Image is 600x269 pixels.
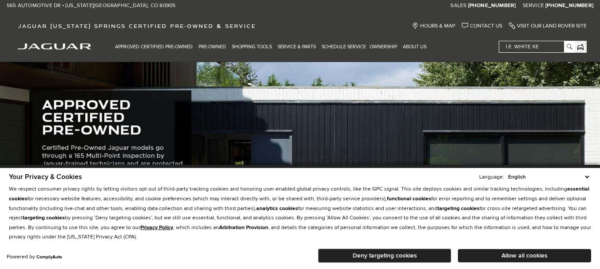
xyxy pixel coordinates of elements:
[523,2,544,9] span: Service
[450,2,466,9] span: Sales
[197,39,230,55] a: Pre-Owned
[545,2,593,9] a: [PHONE_NUMBER]
[437,205,480,212] strong: targeting cookies
[458,249,591,262] button: Allow all cookies
[276,39,320,55] a: Service & Parts
[230,39,276,55] a: Shopping Tools
[412,23,455,29] a: Hours & Map
[219,224,268,231] strong: Arbitration Provision
[113,39,197,55] a: Approved Certified Pre-Owned
[9,172,82,181] span: Your Privacy & Cookies
[468,2,516,9] a: [PHONE_NUMBER]
[18,43,91,50] img: Jaguar
[479,175,504,180] div: Language:
[7,254,62,260] div: Powered by
[140,224,173,231] a: Privacy Policy
[506,173,591,181] select: Language Select
[7,2,175,9] a: 565 Automotive Dr • [US_STATE][GEOGRAPHIC_DATA], CO 80905
[13,23,260,29] a: Jaguar [US_STATE] Springs Certified Pre-Owned & Service
[318,249,451,263] button: Deny targeting cookies
[23,214,65,221] strong: targeting cookies
[401,39,430,55] a: About Us
[36,254,62,260] a: ComplyAuto
[113,39,430,55] nav: Main Navigation
[320,39,368,55] a: Schedule Service
[462,23,502,29] a: Contact Us
[18,42,91,50] a: jaguar
[368,39,401,55] a: Ownership
[9,184,591,242] p: We respect consumer privacy rights by letting visitors opt out of third-party tracking cookies an...
[387,195,431,202] strong: functional cookies
[256,205,298,212] strong: analytics cookies
[499,41,574,52] input: i.e. White XE
[18,23,256,29] span: Jaguar [US_STATE] Springs Certified Pre-Owned & Service
[509,23,587,29] a: Visit Our Land Rover Site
